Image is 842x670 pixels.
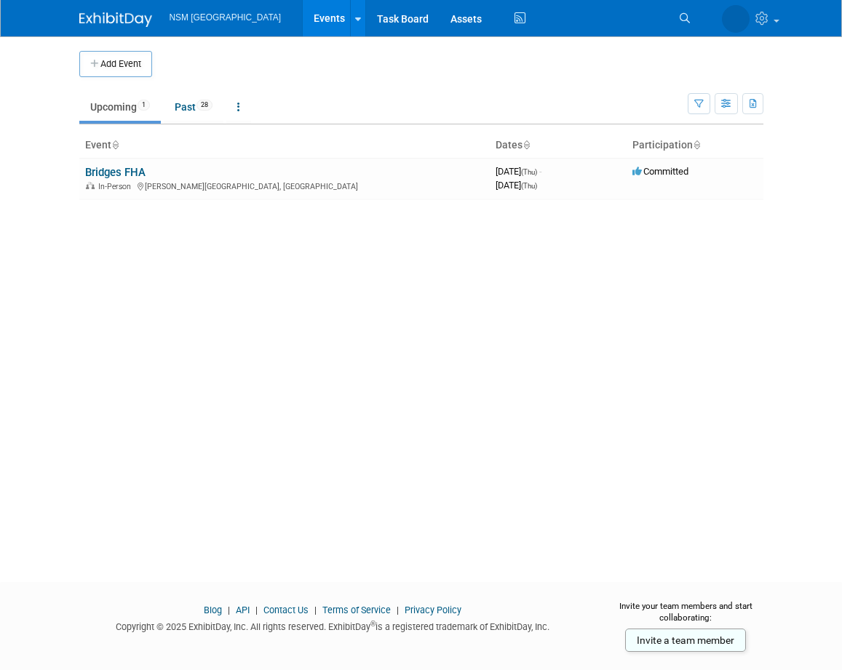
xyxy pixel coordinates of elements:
[496,180,537,191] span: [DATE]
[496,166,541,177] span: [DATE]
[632,166,688,177] span: Committed
[322,605,391,615] a: Terms of Service
[164,93,223,121] a: Past28
[490,133,627,158] th: Dates
[236,605,250,615] a: API
[86,182,95,189] img: In-Person Event
[722,5,750,33] img: Penelope Fast
[79,51,152,77] button: Add Event
[170,12,282,23] span: NSM [GEOGRAPHIC_DATA]
[138,100,150,111] span: 1
[539,166,541,177] span: -
[252,605,261,615] span: |
[204,605,222,615] a: Blog
[111,139,119,151] a: Sort by Event Name
[627,133,763,158] th: Participation
[85,180,484,191] div: [PERSON_NAME][GEOGRAPHIC_DATA], [GEOGRAPHIC_DATA]
[79,133,490,158] th: Event
[521,168,537,176] span: (Thu)
[405,605,461,615] a: Privacy Policy
[85,166,146,179] a: Bridges FHA
[196,100,213,111] span: 28
[370,620,376,628] sup: ®
[521,182,537,190] span: (Thu)
[523,139,530,151] a: Sort by Start Date
[263,605,309,615] a: Contact Us
[311,605,320,615] span: |
[79,12,152,27] img: ExhibitDay
[79,93,161,121] a: Upcoming1
[98,182,135,191] span: In-Person
[393,605,402,615] span: |
[693,139,700,151] a: Sort by Participation Type
[79,617,587,634] div: Copyright © 2025 ExhibitDay, Inc. All rights reserved. ExhibitDay is a registered trademark of Ex...
[224,605,234,615] span: |
[625,629,746,652] a: Invite a team member
[608,600,763,634] div: Invite your team members and start collaborating:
